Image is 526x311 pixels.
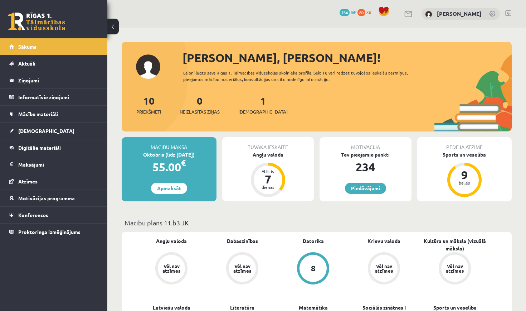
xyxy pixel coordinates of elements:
span: Neizlasītās ziņas [180,108,220,115]
legend: Maksājumi [18,156,98,173]
a: Krievu valoda [367,237,400,245]
a: Angļu valoda Atlicis 7 dienas [222,151,314,198]
a: Atzīmes [9,173,98,190]
span: Proktoringa izmēģinājums [18,229,81,235]
span: Motivācijas programma [18,195,75,201]
span: xp [366,9,371,15]
legend: Ziņojumi [18,72,98,88]
span: Mācību materiāli [18,111,58,117]
a: Vēl nav atzīmes [136,252,207,286]
div: 8 [311,264,316,272]
div: 55.00 [122,158,216,176]
a: 1[DEMOGRAPHIC_DATA] [238,94,288,115]
a: Sports un veselība 9 balles [417,151,512,198]
div: Vēl nav atzīmes [232,264,252,273]
span: Priekšmeti [136,108,161,115]
img: Nikola Zemzare [425,11,432,18]
legend: Informatīvie ziņojumi [18,89,98,105]
span: [DEMOGRAPHIC_DATA] [238,108,288,115]
a: Ziņojumi [9,72,98,88]
div: Motivācija [320,137,411,151]
a: Aktuāli [9,55,98,72]
span: Digitālie materiāli [18,144,61,151]
a: [DEMOGRAPHIC_DATA] [9,123,98,139]
a: Digitālie materiāli [9,139,98,156]
div: Vēl nav atzīmes [161,264,181,273]
div: Vēl nav atzīmes [374,264,394,273]
div: 7 [257,173,279,185]
a: Vēl nav atzīmes [207,252,278,286]
span: Konferences [18,212,48,218]
span: € [181,158,186,168]
span: 80 [357,9,365,16]
a: Konferences [9,207,98,223]
div: 234 [320,158,411,176]
div: [PERSON_NAME], [PERSON_NAME]! [182,49,512,66]
a: 8 [278,252,349,286]
span: Atzīmes [18,178,38,185]
span: Sākums [18,43,36,50]
div: Mācību maksa [122,137,216,151]
a: Maksājumi [9,156,98,173]
div: Atlicis [257,169,279,173]
div: Sports un veselība [417,151,512,158]
a: 234 mP [340,9,356,15]
div: Oktobris (līdz [DATE]) [122,151,216,158]
a: Proktoringa izmēģinājums [9,224,98,240]
div: Laipni lūgts savā Rīgas 1. Tālmācības vidusskolas skolnieka profilā. Šeit Tu vari redzēt tuvojošo... [183,70,417,82]
a: Apmaksāt [151,183,187,194]
a: 10Priekšmeti [136,94,161,115]
a: Angļu valoda [156,237,187,245]
p: Mācību plāns 11.b3 JK [125,218,509,228]
div: Pēdējā atzīme [417,137,512,151]
a: Sākums [9,38,98,55]
div: Tuvākā ieskaite [222,137,314,151]
div: balles [454,181,475,185]
div: 9 [454,169,475,181]
span: Aktuāli [18,60,35,67]
span: [DEMOGRAPHIC_DATA] [18,128,74,134]
div: dienas [257,185,279,189]
a: Dabaszinības [227,237,258,245]
a: 0Neizlasītās ziņas [180,94,220,115]
div: Angļu valoda [222,151,314,158]
a: Rīgas 1. Tālmācības vidusskola [8,13,65,30]
div: Tev pieejamie punkti [320,151,411,158]
a: Piedāvājumi [345,183,386,194]
a: Informatīvie ziņojumi [9,89,98,105]
a: [PERSON_NAME] [437,10,482,17]
span: 234 [340,9,350,16]
span: mP [351,9,356,15]
a: Motivācijas programma [9,190,98,206]
a: Mācību materiāli [9,106,98,122]
div: Vēl nav atzīmes [445,264,465,273]
a: Vēl nav atzīmes [349,252,419,286]
a: Vēl nav atzīmes [419,252,490,286]
a: Datorika [303,237,324,245]
a: 80 xp [357,9,375,15]
a: Kultūra un māksla (vizuālā māksla) [419,237,490,252]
